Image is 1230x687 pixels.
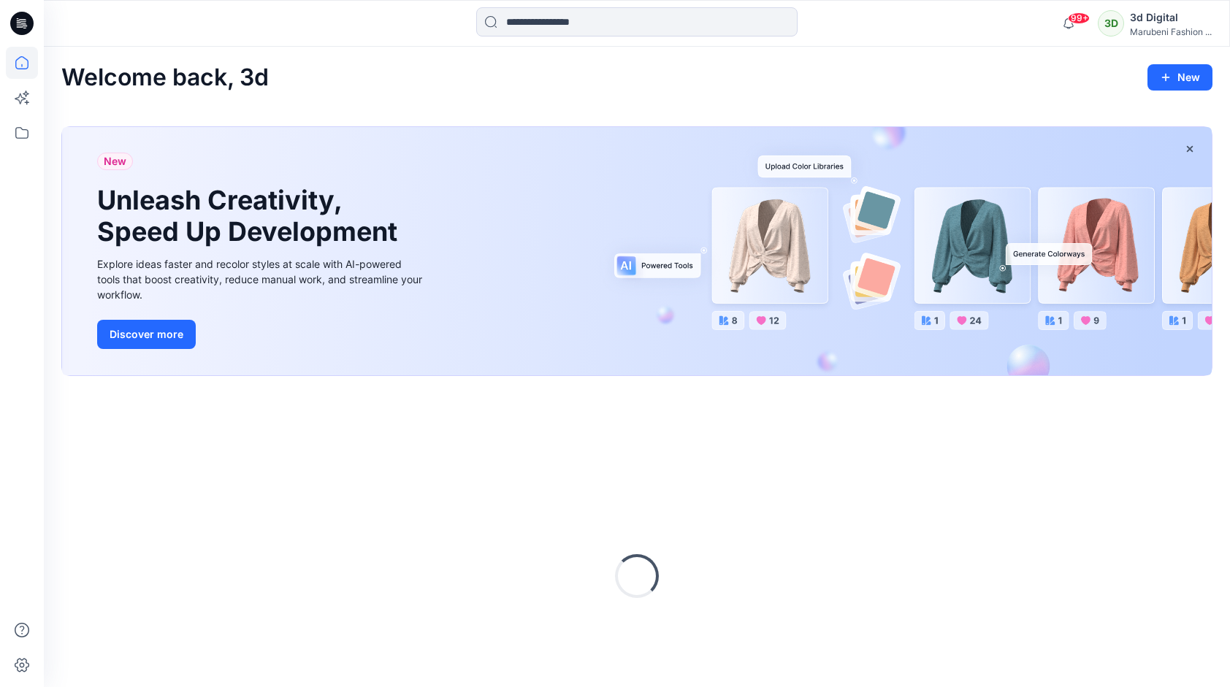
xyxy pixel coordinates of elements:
button: New [1147,64,1212,91]
div: Marubeni Fashion ... [1130,26,1212,37]
button: Discover more [97,320,196,349]
div: 3D [1098,10,1124,37]
a: Discover more [97,320,426,349]
span: 99+ [1068,12,1090,24]
div: 3d Digital [1130,9,1212,26]
div: Explore ideas faster and recolor styles at scale with AI-powered tools that boost creativity, red... [97,256,426,302]
h1: Unleash Creativity, Speed Up Development [97,185,404,247]
span: New [104,153,126,170]
h2: Welcome back, 3d [61,64,269,91]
